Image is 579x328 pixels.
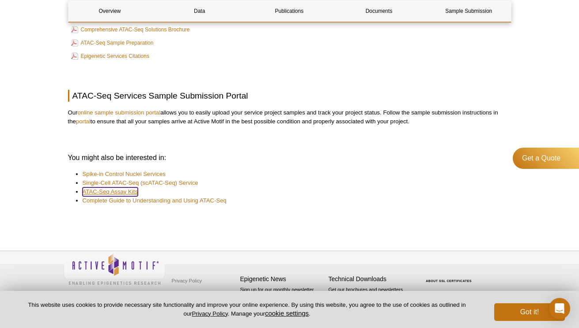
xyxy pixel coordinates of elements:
[337,0,420,22] a: Documents
[14,301,480,318] p: This website uses cookies to provide necessary site functionality and improve your online experie...
[83,187,138,196] a: ATAC-Seq Assay Kits
[240,286,324,316] p: Sign up for our monthly newsletter highlighting recent publications in the field of epigenetics.
[71,24,190,35] a: Comprehensive ATAC-Seq Solutions Brochure
[192,310,227,317] a: Privacy Policy
[68,153,511,163] h3: You might also be interested in:
[265,309,309,317] button: cookie settings
[170,274,204,287] a: Privacy Policy
[494,303,565,321] button: Got it!
[158,0,241,22] a: Data
[83,196,227,205] a: Complete Guide to Understanding and Using ATAC-Seq
[329,275,412,283] h4: Technical Downloads
[68,90,511,102] h2: ATAC-Seq Services Sample Submission Portal
[83,179,198,187] a: Single-Cell ATAC-Seq (scATAC-Seq) Service
[240,275,324,283] h4: Epigenetic News
[71,38,154,48] a: ATAC-Seq Sample Preparation
[513,148,579,169] a: Get a Quote
[71,51,149,61] a: Epigenetic Services Citations
[329,286,412,309] p: Get our brochures and newsletters, or request them by mail.
[76,118,91,125] a: portal
[83,170,166,179] a: Spike-in Control Nuclei Services
[77,109,160,116] a: online sample submission portal
[68,0,151,22] a: Overview
[427,0,510,22] a: Sample Submission
[426,279,472,282] a: ABOUT SSL CERTIFICATES
[170,287,216,301] a: Terms & Conditions
[68,108,511,126] p: Our allows you to easily upload your service project samples and track your project status. Follo...
[64,251,165,287] img: Active Motif,
[549,298,570,319] div: Open Intercom Messenger
[417,267,483,286] table: Click to Verify - This site chose Symantec SSL for secure e-commerce and confidential communicati...
[248,0,331,22] a: Publications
